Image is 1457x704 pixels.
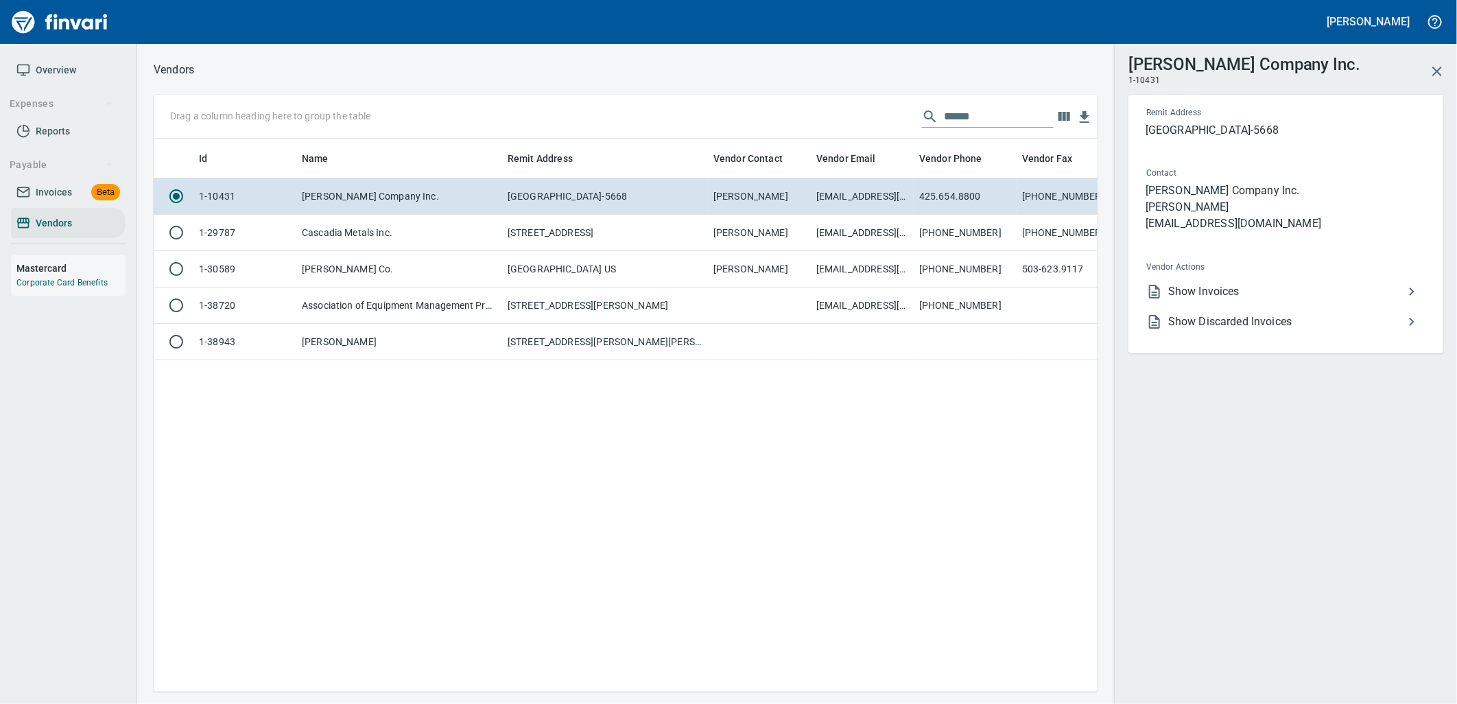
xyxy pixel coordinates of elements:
[1022,150,1091,167] span: Vendor Fax
[296,215,502,251] td: Cascadia Metals Inc.
[1146,215,1425,232] p: [EMAIL_ADDRESS][DOMAIN_NAME]
[154,62,194,78] nav: breadcrumb
[502,288,708,324] td: [STREET_ADDRESS][PERSON_NAME]
[508,150,573,167] span: Remit Address
[1074,107,1095,128] button: Download Table
[11,208,126,239] a: Vendors
[36,123,70,140] span: Reports
[502,215,708,251] td: [STREET_ADDRESS]
[1146,167,1300,180] span: Contact
[170,109,371,123] p: Drag a column heading here to group the table
[914,215,1017,251] td: [PHONE_NUMBER]
[502,251,708,288] td: [GEOGRAPHIC_DATA] US
[16,261,126,276] h6: Mastercard
[502,324,708,360] td: [STREET_ADDRESS][PERSON_NAME][PERSON_NAME]
[708,215,811,251] td: [PERSON_NAME]
[1017,251,1120,288] td: 503-623.9117
[1168,283,1403,300] span: Show Invoices
[1168,314,1403,330] span: Show Discarded Invoices
[193,324,296,360] td: 1-38943
[11,55,126,86] a: Overview
[502,178,708,215] td: [GEOGRAPHIC_DATA]-5668
[36,62,76,79] span: Overview
[811,178,914,215] td: [EMAIL_ADDRESS][DOMAIN_NAME]
[811,251,914,288] td: [EMAIL_ADDRESS][DOMAIN_NAME]
[8,5,111,38] img: Finvari
[36,184,72,201] span: Invoices
[1017,178,1120,215] td: [PHONE_NUMBER]
[1146,122,1425,139] p: [GEOGRAPHIC_DATA]-5668
[193,251,296,288] td: 1-30589
[1146,261,1314,274] span: Vendor Actions
[154,62,194,78] p: Vendors
[1017,215,1120,251] td: [PHONE_NUMBER]
[919,150,982,167] span: Vendor Phone
[10,95,113,113] span: Expenses
[1146,183,1425,199] p: [PERSON_NAME] Company Inc.
[1128,74,1160,88] span: 1-10431
[302,150,329,167] span: Name
[816,150,894,167] span: Vendor Email
[10,156,113,174] span: Payable
[708,178,811,215] td: [PERSON_NAME]
[1128,51,1360,74] h3: [PERSON_NAME] Company Inc.
[508,150,591,167] span: Remit Address
[816,150,876,167] span: Vendor Email
[199,150,207,167] span: Id
[36,215,72,232] span: Vendors
[1324,11,1413,32] button: [PERSON_NAME]
[1421,55,1454,88] button: Close Vendor
[296,178,502,215] td: [PERSON_NAME] Company Inc.
[1146,106,1312,120] span: Remit Address
[296,324,502,360] td: [PERSON_NAME]
[919,150,1000,167] span: Vendor Phone
[914,288,1017,324] td: [PHONE_NUMBER]
[4,91,119,117] button: Expenses
[1022,150,1073,167] span: Vendor Fax
[811,288,914,324] td: [EMAIL_ADDRESS][DOMAIN_NAME]
[713,150,783,167] span: Vendor Contact
[296,251,502,288] td: [PERSON_NAME] Co.
[713,150,801,167] span: Vendor Contact
[1054,106,1074,127] button: Choose columns to display
[193,215,296,251] td: 1-29787
[1327,14,1410,29] h5: [PERSON_NAME]
[914,251,1017,288] td: [PHONE_NUMBER]
[193,178,296,215] td: 1-10431
[193,288,296,324] td: 1-38720
[4,152,119,178] button: Payable
[302,150,346,167] span: Name
[914,178,1017,215] td: 425.654.8800
[811,215,914,251] td: [EMAIL_ADDRESS][DOMAIN_NAME]
[16,278,108,288] a: Corporate Card Benefits
[296,288,502,324] td: Association of Equipment Management Professionals
[1146,199,1425,215] p: [PERSON_NAME]
[708,251,811,288] td: [PERSON_NAME]
[199,150,225,167] span: Id
[91,185,120,200] span: Beta
[11,177,126,208] a: InvoicesBeta
[11,116,126,147] a: Reports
